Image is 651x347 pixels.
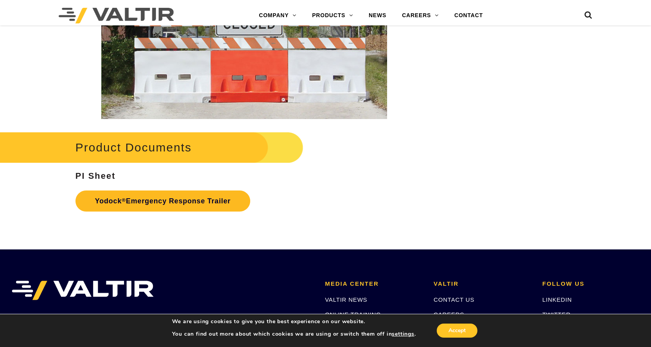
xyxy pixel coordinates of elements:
[75,190,250,212] a: Yodock®Emergency Response Trailer
[542,311,570,318] a: TWITTER
[325,281,422,287] h2: MEDIA CENTER
[95,197,231,205] strong: Yodock Emergency Response Trailer
[75,171,116,181] strong: PI Sheet
[542,281,639,287] h2: FOLLOW US
[122,197,126,203] sup: ®
[361,8,394,23] a: NEWS
[304,8,361,23] a: PRODUCTS
[437,324,477,338] button: Accept
[434,281,531,287] h2: VALTIR
[172,318,416,325] p: We are using cookies to give you the best experience on our website.
[392,331,414,338] button: settings
[394,8,447,23] a: CAREERS
[542,296,572,303] a: LINKEDIN
[59,8,174,23] img: Valtir
[251,8,304,23] a: COMPANY
[325,311,381,318] a: ONLINE TRAINING
[12,281,154,300] img: VALTIR
[325,296,367,303] a: VALTIR NEWS
[434,311,464,318] a: CAREERS
[172,331,416,338] p: You can find out more about which cookies we are using or switch them off in .
[434,296,474,303] a: CONTACT US
[447,8,491,23] a: CONTACT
